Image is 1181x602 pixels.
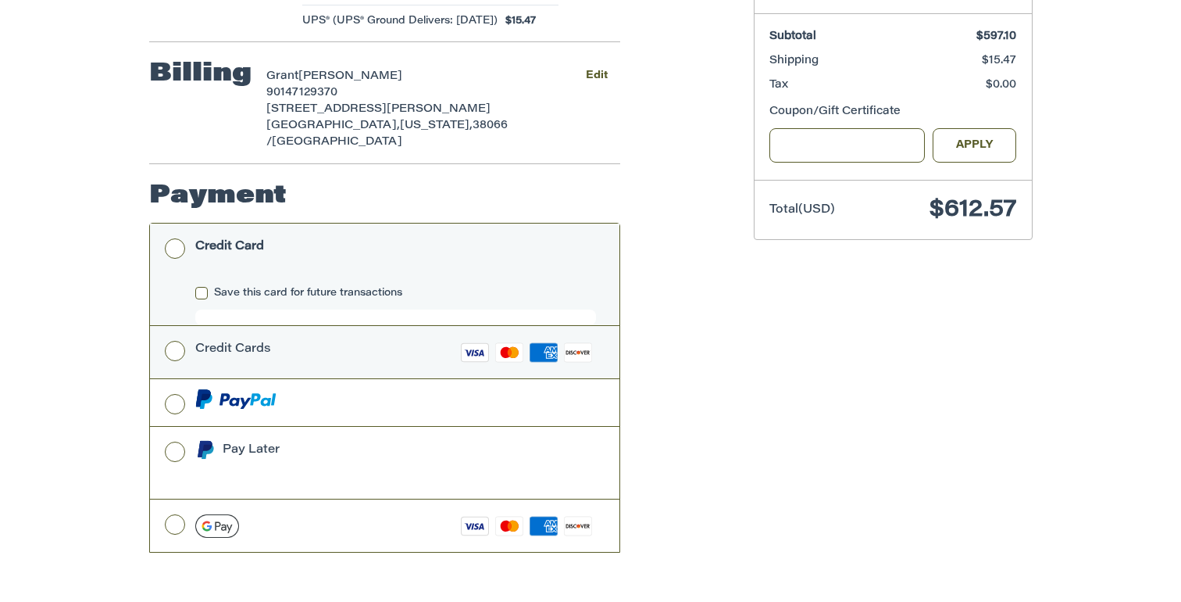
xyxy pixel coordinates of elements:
span: [US_STATE], [400,120,473,131]
label: Save this card for future transactions [195,287,596,299]
button: Edit [574,65,620,88]
span: [PERSON_NAME] [298,71,402,82]
div: Credit Card [195,234,264,260]
span: Grant [266,71,298,82]
div: Coupon/Gift Certificate [769,104,1016,120]
span: $15.47 [498,13,536,29]
span: [GEOGRAPHIC_DATA] [272,137,402,148]
button: Apply [933,128,1017,163]
span: Subtotal [769,31,816,42]
span: [STREET_ADDRESS][PERSON_NAME] [266,104,491,115]
span: $15.47 [982,56,1016,66]
span: $597.10 [976,31,1016,42]
h2: Payment [149,181,287,212]
h2: Billing [149,59,252,90]
img: Google Pay icon [195,514,239,538]
span: Shipping [769,56,819,66]
span: [GEOGRAPHIC_DATA], [266,120,400,131]
input: Gift Certificate or Coupon Code [769,128,925,163]
span: $0.00 [986,80,1016,91]
span: 38066 / [266,120,508,148]
iframe: PayPal Message 1 [195,465,514,478]
span: 90147129370 [266,88,337,99]
span: Total (USD) [769,204,835,216]
img: Pay Later icon [195,440,215,460]
div: Pay Later [223,437,514,463]
span: $612.57 [929,199,1016,222]
span: UPS® (UPS® Ground Delivers: [DATE]) [302,13,498,29]
div: Credit Cards [195,336,271,362]
span: Tax [769,80,788,91]
img: PayPal icon [195,389,277,409]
